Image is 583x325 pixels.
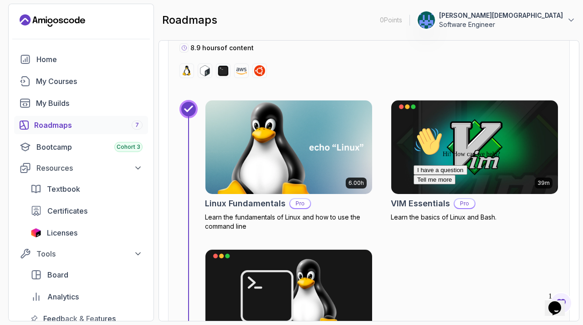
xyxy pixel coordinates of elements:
a: certificates [25,202,148,220]
div: My Builds [36,98,143,109]
a: licenses [25,224,148,242]
button: Resources [14,160,148,176]
img: :wave: [4,4,33,33]
span: Hi! How can we help? [4,27,90,34]
iframe: chat widget [545,288,574,316]
span: Certificates [47,205,87,216]
a: board [25,266,148,284]
p: [PERSON_NAME][DEMOGRAPHIC_DATA] [439,11,563,20]
div: Resources [36,162,143,173]
iframe: chat widget [410,123,574,284]
img: jetbrains icon [31,228,41,237]
div: Bootcamp [36,142,143,152]
p: Learn the fundamentals of Linux and how to use the command line [205,213,373,231]
p: 0 Points [380,16,402,25]
a: Landing page [20,13,85,28]
h2: roadmaps [162,13,217,27]
span: Licenses [47,227,77,238]
img: linux logo [181,65,192,76]
button: user profile image[PERSON_NAME][DEMOGRAPHIC_DATA]Software Engineer [417,11,576,29]
span: Analytics [47,291,79,302]
div: Roadmaps [34,120,143,131]
p: Pro [290,199,310,208]
a: bootcamp [14,138,148,156]
h2: VIM Essentials [391,197,450,210]
img: aws logo [236,65,247,76]
a: builds [14,94,148,112]
div: Home [36,54,143,65]
img: bash logo [199,65,210,76]
div: My Courses [36,76,143,87]
p: 8.9 hours of content [190,43,254,52]
div: Tools [36,248,143,259]
span: Feedback & Features [43,313,116,324]
p: Software Engineer [439,20,563,29]
a: Linux Fundamentals card6.00hLinux FundamentalsProLearn the fundamentals of Linux and how to use t... [205,100,373,231]
img: terminal logo [218,65,229,76]
img: Linux Fundamentals card [201,98,376,196]
h2: Linux Fundamentals [205,197,286,210]
a: roadmaps [14,116,148,134]
span: Cohort 3 [117,143,140,151]
div: 👋Hi! How can we help?I have a questionTell me more [4,4,168,61]
a: textbook [25,180,148,198]
span: Textbook [47,183,80,194]
button: Tell me more [4,52,46,61]
img: VIM Essentials card [391,100,558,194]
a: home [14,50,148,68]
p: 6.00h [348,179,364,187]
a: analytics [25,288,148,306]
a: VIM Essentials card39mVIM EssentialsProLearn the basics of Linux and Bash. [391,100,558,222]
p: Learn the basics of Linux and Bash. [391,213,558,222]
button: Tools [14,246,148,262]
span: 7 [135,121,139,129]
img: user profile image [418,11,435,29]
button: I have a question [4,42,57,52]
img: ubuntu logo [254,65,265,76]
span: Board [47,269,68,280]
a: courses [14,72,148,90]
